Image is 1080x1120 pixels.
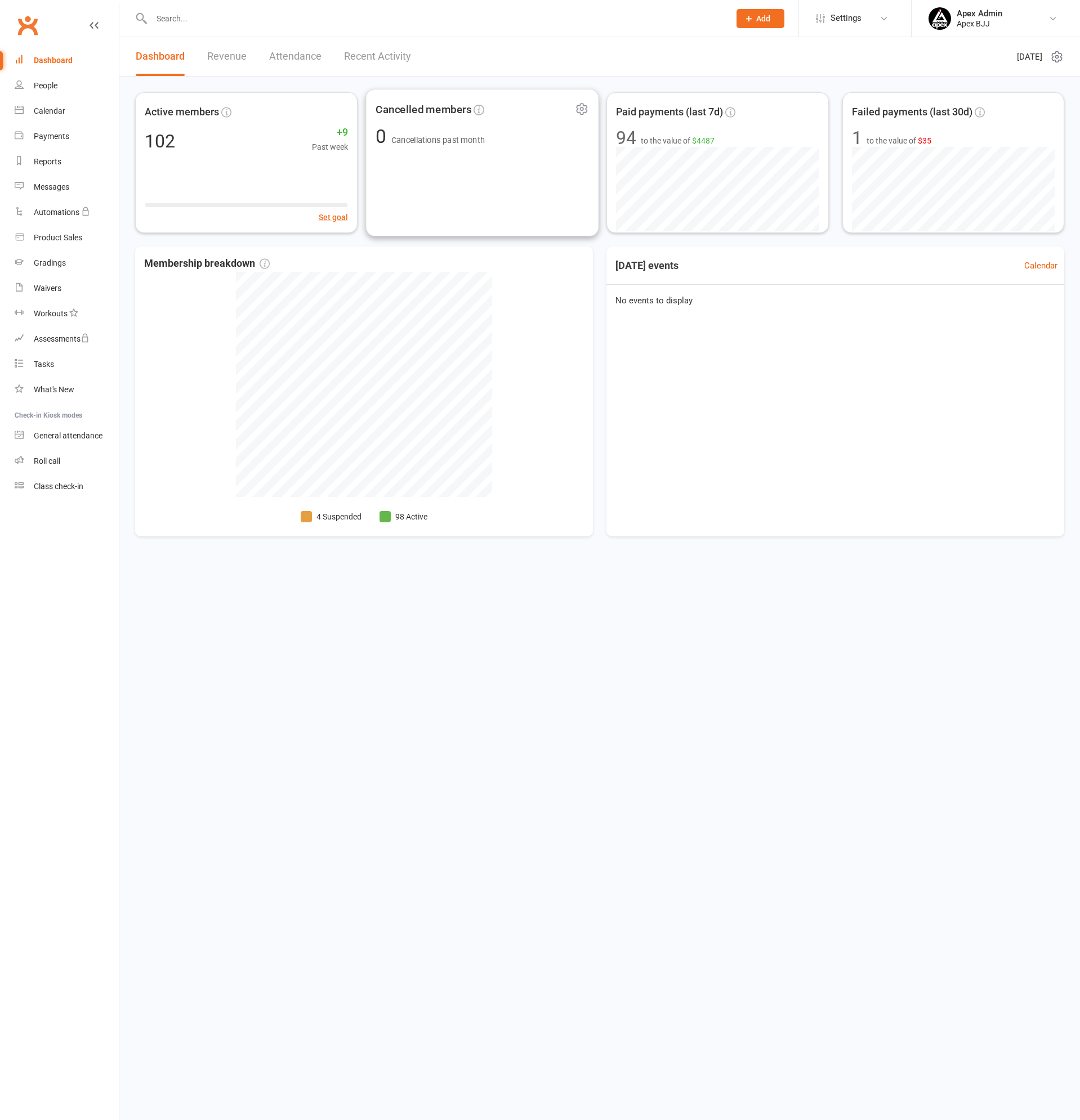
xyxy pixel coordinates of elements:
[616,104,723,120] span: Paid payments (last 7d)
[15,449,119,474] a: Roll call
[15,73,119,98] a: People
[34,482,83,491] div: Class check-in
[376,101,471,118] span: Cancelled members
[319,211,348,223] button: Set goal
[312,141,348,153] span: Past week
[34,360,54,369] div: Tasks
[136,37,185,76] a: Dashboard
[957,19,1002,29] div: Apex BJJ
[606,256,688,276] h3: [DATE] events
[34,106,65,115] div: Calendar
[312,124,348,141] span: +9
[15,301,119,326] a: Workouts
[15,250,119,276] a: Gradings
[15,276,119,301] a: Waivers
[15,423,119,449] a: General attendance kiosk mode
[34,284,61,293] div: Waivers
[15,174,119,200] a: Messages
[852,104,972,120] span: Failed payments (last 30d)
[34,309,68,318] div: Workouts
[15,48,119,73] a: Dashboard
[737,9,784,28] button: Add
[15,149,119,174] a: Reports
[957,8,1002,19] div: Apex Admin
[867,135,931,147] span: to the value of
[34,157,61,166] div: Reports
[756,14,770,23] span: Add
[15,225,119,250] a: Product Sales
[34,132,69,141] div: Payments
[15,200,119,225] a: Automations
[207,37,247,76] a: Revenue
[34,431,102,440] div: General attendance
[269,37,322,76] a: Attendance
[34,56,73,65] div: Dashboard
[148,11,722,26] input: Search...
[15,98,119,124] a: Calendar
[15,352,119,377] a: Tasks
[918,136,931,145] span: $35
[15,377,119,402] a: What's New
[34,81,57,90] div: People
[1024,259,1057,272] a: Calendar
[1017,50,1042,64] span: [DATE]
[34,233,82,242] div: Product Sales
[34,208,79,217] div: Automations
[15,326,119,352] a: Assessments
[145,104,219,120] span: Active members
[34,258,66,267] div: Gradings
[616,129,636,147] div: 94
[391,136,485,145] span: Cancellations past month
[34,182,69,191] div: Messages
[34,456,60,465] div: Roll call
[34,385,74,394] div: What's New
[692,136,715,145] span: $4487
[145,132,175,150] div: 102
[15,124,119,149] a: Payments
[641,135,715,147] span: to the value of
[344,37,411,76] a: Recent Activity
[852,129,862,147] div: 1
[15,474,119,499] a: Class kiosk mode
[929,7,951,30] img: thumb_image1745496852.png
[831,6,862,31] span: Settings
[34,334,90,343] div: Assessments
[376,126,391,148] span: 0
[144,256,270,272] span: Membership breakdown
[14,11,42,39] a: Clubworx
[380,510,427,523] li: 98 Active
[602,285,1069,316] div: No events to display
[301,510,362,523] li: 4 Suspended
